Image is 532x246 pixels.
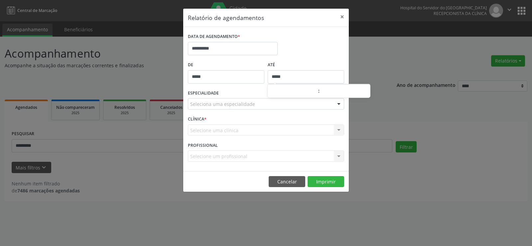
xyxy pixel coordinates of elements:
button: Close [335,9,349,25]
label: PROFISSIONAL [188,140,218,150]
label: DATA DE AGENDAMENTO [188,32,240,42]
span: : [318,84,320,98]
label: ATÉ [268,60,344,70]
span: Seleciona uma especialidade [190,101,255,108]
label: ESPECIALIDADE [188,88,219,99]
h5: Relatório de agendamentos [188,13,264,22]
button: Cancelar [269,176,305,187]
input: Minute [320,85,370,98]
input: Hour [268,85,318,98]
label: De [188,60,264,70]
button: Imprimir [308,176,344,187]
label: CLÍNICA [188,114,206,124]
